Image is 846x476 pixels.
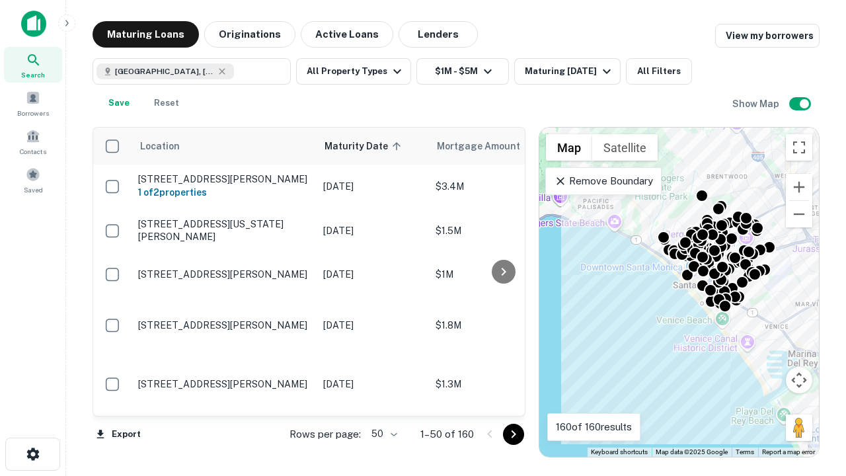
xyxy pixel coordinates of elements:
img: capitalize-icon.png [21,11,46,37]
th: Location [132,128,317,165]
button: Save your search to get updates of matches that match your search criteria. [98,90,140,116]
button: Map camera controls [786,367,812,393]
a: View my borrowers [715,24,820,48]
th: Maturity Date [317,128,429,165]
a: Saved [4,162,62,198]
p: $3.4M [436,179,568,194]
iframe: Chat Widget [780,370,846,434]
p: $1.5M [436,223,568,238]
h6: Show Map [732,97,781,111]
span: Mortgage Amount [437,138,537,154]
p: $1.3M [436,377,568,391]
span: Location [139,138,180,154]
a: Open this area in Google Maps (opens a new window) [543,440,586,457]
button: Lenders [399,21,478,48]
span: Borrowers [17,108,49,118]
a: Report a map error [762,448,815,456]
p: [DATE] [323,179,422,194]
button: Maturing Loans [93,21,199,48]
button: Show satellite imagery [592,134,658,161]
div: Maturing [DATE] [525,63,615,79]
p: [STREET_ADDRESS][PERSON_NAME] [138,268,310,280]
span: Map data ©2025 Google [656,448,728,456]
p: [DATE] [323,223,422,238]
button: Zoom out [786,201,812,227]
th: Mortgage Amount [429,128,574,165]
button: Show street map [546,134,592,161]
span: Search [21,69,45,80]
button: $1M - $5M [416,58,509,85]
a: Search [4,47,62,83]
p: [STREET_ADDRESS][PERSON_NAME] [138,319,310,331]
button: Originations [204,21,295,48]
a: Terms (opens in new tab) [736,448,754,456]
p: [DATE] [323,318,422,333]
a: Contacts [4,124,62,159]
p: $1M [436,267,568,282]
button: Active Loans [301,21,393,48]
p: Rows per page: [289,426,361,442]
span: Maturity Date [325,138,405,154]
p: [STREET_ADDRESS][PERSON_NAME] [138,378,310,390]
p: [DATE] [323,377,422,391]
button: All Property Types [296,58,411,85]
button: Keyboard shortcuts [591,448,648,457]
h6: 1 of 2 properties [138,185,310,200]
button: Reset [145,90,188,116]
button: All Filters [626,58,692,85]
p: 160 of 160 results [556,419,632,435]
p: [STREET_ADDRESS][US_STATE][PERSON_NAME] [138,218,310,242]
button: Go to next page [503,424,524,445]
span: Contacts [20,146,46,157]
div: 50 [366,424,399,444]
img: Google [543,440,586,457]
p: Remove Boundary [554,173,652,189]
button: Export [93,424,144,444]
div: 0 0 [539,128,819,457]
a: Borrowers [4,85,62,121]
button: Toggle fullscreen view [786,134,812,161]
p: [STREET_ADDRESS][PERSON_NAME] [138,173,310,185]
button: Maturing [DATE] [514,58,621,85]
p: $1.8M [436,318,568,333]
p: 1–50 of 160 [420,426,474,442]
span: [GEOGRAPHIC_DATA], [GEOGRAPHIC_DATA], [GEOGRAPHIC_DATA] [115,65,214,77]
span: Saved [24,184,43,195]
button: Zoom in [786,174,812,200]
p: [DATE] [323,267,422,282]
